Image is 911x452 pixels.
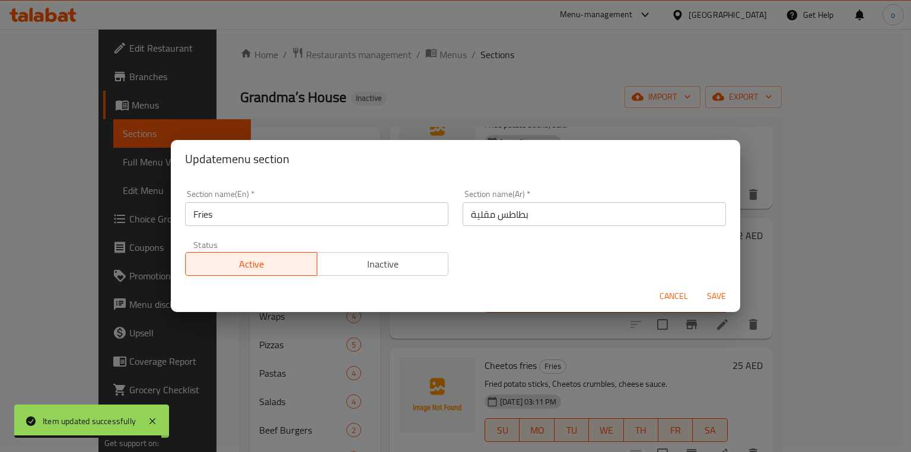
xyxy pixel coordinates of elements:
[702,289,731,304] span: Save
[185,202,448,226] input: Please enter section name(en)
[190,256,313,273] span: Active
[463,202,726,226] input: Please enter section name(ar)
[655,285,693,307] button: Cancel
[185,149,726,168] h2: Update menu section
[185,252,317,276] button: Active
[43,415,136,428] div: Item updated successfully
[317,252,449,276] button: Inactive
[697,285,735,307] button: Save
[322,256,444,273] span: Inactive
[660,289,688,304] span: Cancel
